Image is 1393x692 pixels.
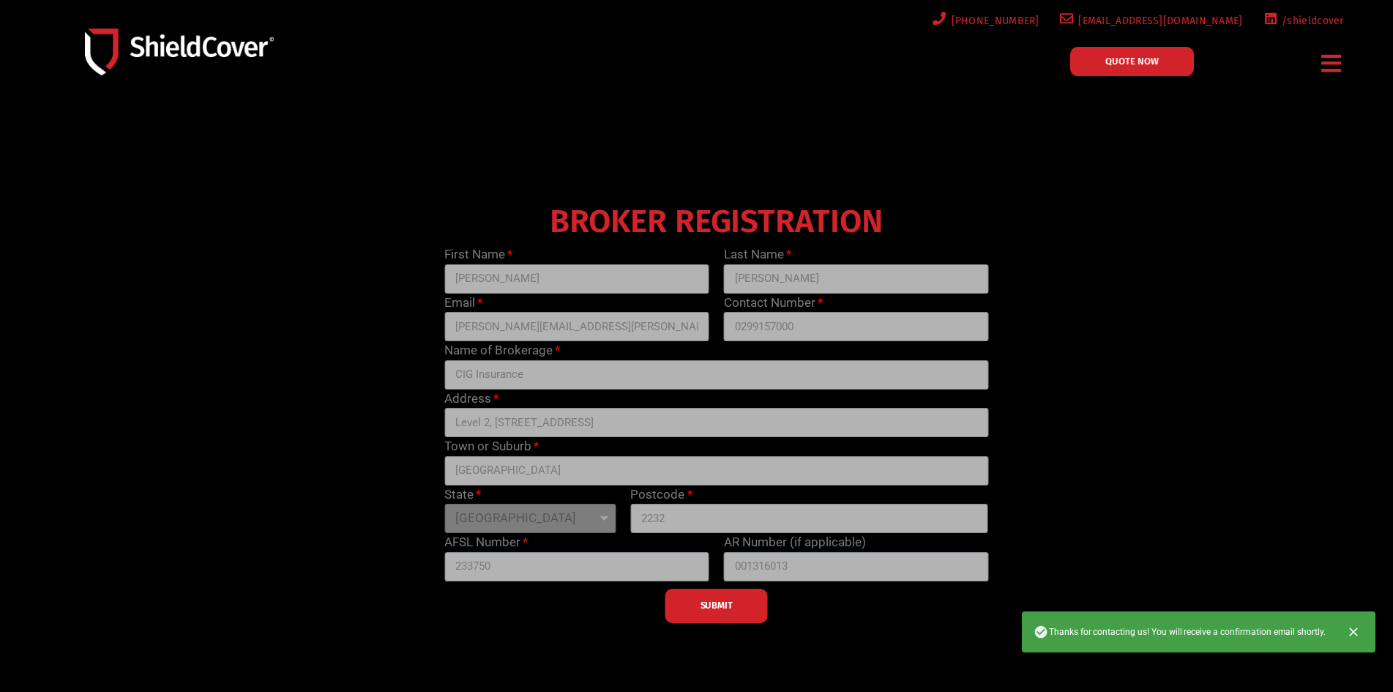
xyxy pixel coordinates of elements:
[1261,12,1344,30] a: /shieldcover
[444,485,481,505] label: State
[1057,12,1243,30] a: [EMAIL_ADDRESS][DOMAIN_NAME]
[724,245,791,264] label: Last Name
[1070,47,1194,76] a: QUOTE NOW
[444,294,482,313] label: Email
[85,29,274,75] img: Shield-Cover-Underwriting-Australia-logo-full
[1105,56,1159,66] span: QUOTE NOW
[444,390,498,409] label: Address
[444,245,512,264] label: First Name
[1337,616,1370,648] button: Close
[444,533,528,552] label: AFSL Number
[946,12,1039,30] span: [PHONE_NUMBER]
[1034,625,1326,639] span: Thanks for contacting us! You will receive a confirmation email shortly.
[1073,12,1242,30] span: [EMAIL_ADDRESS][DOMAIN_NAME]
[724,533,866,552] label: AR Number (if applicable)
[930,12,1039,30] a: [PHONE_NUMBER]
[724,294,823,313] label: Contact Number
[437,213,996,231] h4: BROKER REGISTRATION
[630,485,692,505] label: Postcode
[1316,46,1348,81] div: Menu Toggle
[444,341,560,360] label: Name of Brokerage
[1277,12,1344,30] span: /shieldcover
[444,437,539,456] label: Town or Suburb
